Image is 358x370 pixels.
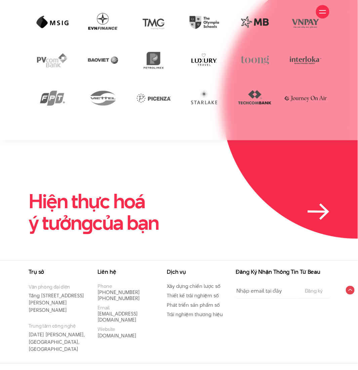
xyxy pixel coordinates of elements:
[167,292,219,299] a: Thiết kế trải nghiệm số
[81,209,92,236] en: g
[167,283,221,290] a: Xây dựng chiến lược số
[98,304,110,311] small: Email
[29,283,88,314] p: Tầng [STREET_ADDRESS][PERSON_NAME][PERSON_NAME]
[29,323,88,330] small: Trung tâm công nghệ
[98,310,138,324] a: [EMAIL_ADDRESS][DOMAIN_NAME]
[236,269,329,275] h3: Đăng Ký Nhận Thông Tin Từ Beau
[98,289,140,296] a: [PHONE_NUMBER]
[29,269,88,275] h3: Trụ sở
[98,332,137,339] a: [DOMAIN_NAME]
[29,323,88,353] p: [DATE] [PERSON_NAME], [GEOGRAPHIC_DATA], [GEOGRAPHIC_DATA]
[29,191,159,233] h2: Hiện thực hoá ý tưởn của bạn
[236,283,299,298] input: Nhập email tại đây
[98,269,157,275] h3: Liên hệ
[29,283,88,290] small: Văn phòng đại diện
[167,311,223,318] a: Trải nghiệm thương hiệu
[98,295,140,302] a: [PHONE_NUMBER]
[303,288,325,294] input: Đăng ký
[167,269,226,275] h3: Dịch vụ
[98,283,112,290] small: Phone
[167,302,220,309] a: Phát triển sản phẩm số
[98,326,115,333] small: Website
[29,191,329,233] a: Hiện thực hoáý tưởngcủa bạn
